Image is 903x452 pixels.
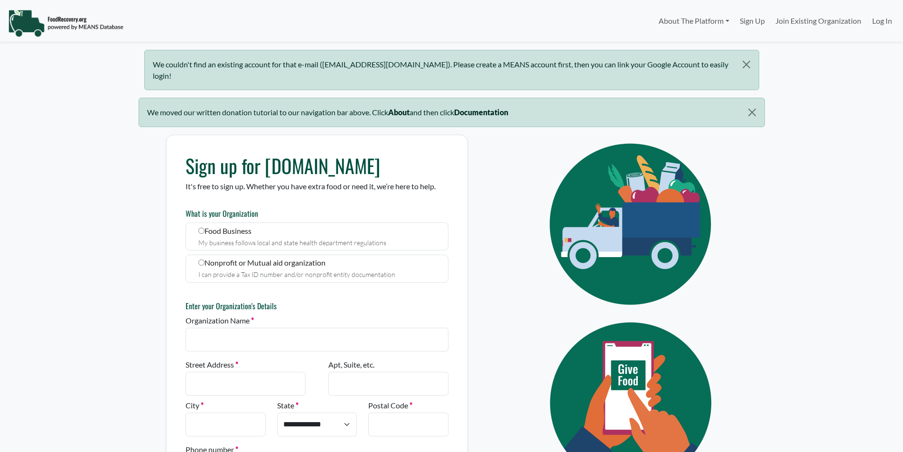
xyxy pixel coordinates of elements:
p: It's free to sign up. Whether you have extra food or need it, we’re here to help. [186,181,448,192]
a: Sign Up [735,11,770,30]
div: We moved our written donation tutorial to our navigation bar above. Click and then click [139,98,765,127]
label: Street Address [186,359,238,370]
h1: Sign up for [DOMAIN_NAME] [186,154,448,177]
h6: What is your Organization [186,209,448,218]
label: Apt, Suite, etc. [328,359,374,370]
label: Food Business [186,222,448,250]
div: We couldn't find an existing account for that e-mail ([EMAIL_ADDRESS][DOMAIN_NAME]). Please creat... [144,50,759,90]
label: State [277,400,298,411]
a: About The Platform [653,11,734,30]
a: Join Existing Organization [770,11,866,30]
label: City [186,400,204,411]
small: I can provide a Tax ID number and/or nonprofit entity documentation [198,270,395,278]
b: About [388,108,410,117]
small: My business follows local and state health department regulations [198,239,386,247]
label: Postal Code [368,400,412,411]
a: Log In [867,11,897,30]
input: Nonprofit or Mutual aid organization I can provide a Tax ID number and/or nonprofit entity docume... [198,259,205,266]
h6: Enter your Organization's Details [186,302,448,311]
img: NavigationLogo_FoodRecovery-91c16205cd0af1ed486a0f1a7774a6544ea792ac00100771e7dd3ec7c0e58e41.png [8,9,123,37]
input: Food Business My business follows local and state health department regulations [198,228,205,234]
label: Organization Name [186,315,254,326]
button: Close [740,98,764,127]
b: Documentation [454,108,508,117]
label: Nonprofit or Mutual aid organization [186,255,448,283]
img: Eye Icon [528,135,737,314]
button: Close [734,50,758,79]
